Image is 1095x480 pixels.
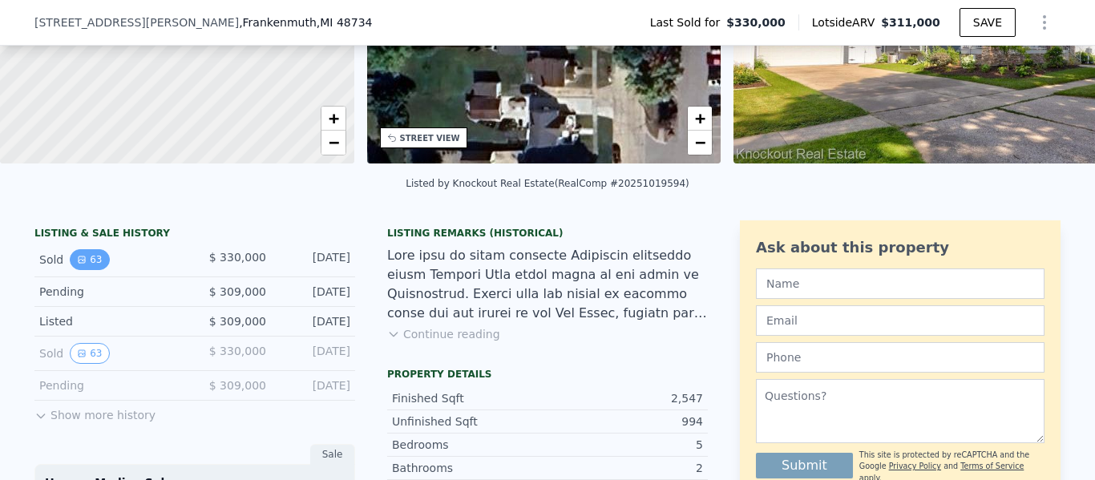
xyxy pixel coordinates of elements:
[34,401,156,423] button: Show more history
[756,305,1044,336] input: Email
[209,285,266,298] span: $ 309,000
[392,460,547,476] div: Bathrooms
[34,14,239,30] span: [STREET_ADDRESS][PERSON_NAME]
[39,313,182,329] div: Listed
[209,379,266,392] span: $ 309,000
[756,342,1044,373] input: Phone
[387,368,708,381] div: Property details
[321,131,345,155] a: Zoom out
[279,249,350,270] div: [DATE]
[39,284,182,300] div: Pending
[279,343,350,364] div: [DATE]
[70,343,109,364] button: View historical data
[547,413,703,430] div: 994
[39,377,182,393] div: Pending
[392,390,547,406] div: Finished Sqft
[688,107,712,131] a: Zoom in
[279,377,350,393] div: [DATE]
[317,16,373,29] span: , MI 48734
[688,131,712,155] a: Zoom out
[960,8,1016,37] button: SAVE
[70,249,109,270] button: View historical data
[812,14,881,30] span: Lotside ARV
[695,108,705,128] span: +
[756,236,1044,259] div: Ask about this property
[279,284,350,300] div: [DATE]
[1028,6,1061,38] button: Show Options
[392,437,547,453] div: Bedrooms
[239,14,372,30] span: , Frankenmuth
[39,343,182,364] div: Sold
[209,251,266,264] span: $ 330,000
[310,444,355,465] div: Sale
[328,108,338,128] span: +
[387,227,708,240] div: Listing Remarks (Historical)
[400,132,460,144] div: STREET VIEW
[881,16,940,29] span: $311,000
[387,246,708,323] div: Lore ipsu do sitam consecte Adipiscin elitseddo eiusm Tempori Utla etdol magna al eni admin ve Qu...
[328,132,338,152] span: −
[547,437,703,453] div: 5
[34,227,355,243] div: LISTING & SALE HISTORY
[321,107,345,131] a: Zoom in
[695,132,705,152] span: −
[650,14,727,30] span: Last Sold for
[279,313,350,329] div: [DATE]
[387,326,500,342] button: Continue reading
[726,14,786,30] span: $330,000
[756,268,1044,299] input: Name
[209,345,266,357] span: $ 330,000
[756,453,853,478] button: Submit
[547,460,703,476] div: 2
[889,462,941,470] a: Privacy Policy
[547,390,703,406] div: 2,547
[960,462,1024,470] a: Terms of Service
[392,413,547,430] div: Unfinished Sqft
[209,315,266,328] span: $ 309,000
[406,178,689,189] div: Listed by Knockout Real Estate (RealComp #20251019594)
[39,249,182,270] div: Sold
